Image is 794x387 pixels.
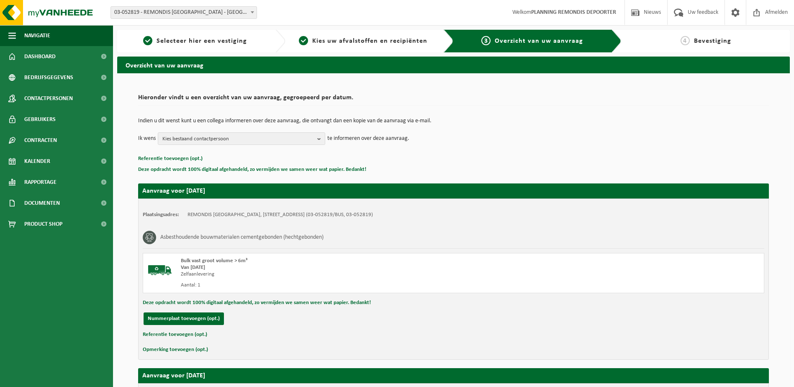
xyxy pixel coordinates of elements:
span: Dashboard [24,46,56,67]
span: Bedrijfsgegevens [24,67,73,88]
h2: Hieronder vindt u een overzicht van uw aanvraag, gegroepeerd per datum. [138,94,769,106]
h3: Asbesthoudende bouwmaterialen cementgebonden (hechtgebonden) [160,231,324,244]
span: Bulk vast groot volume > 6m³ [181,258,247,263]
strong: Van [DATE] [181,265,205,270]
h2: Overzicht van uw aanvraag [117,57,790,73]
span: Rapportage [24,172,57,193]
button: Referentie toevoegen (opt.) [138,153,203,164]
span: 03-052819 - REMONDIS WEST-VLAANDEREN - OOSTENDE [110,6,257,19]
strong: Plaatsingsadres: [143,212,179,217]
button: Nummerplaat toevoegen (opt.) [144,312,224,325]
strong: Aanvraag voor [DATE] [142,372,205,379]
p: te informeren over deze aanvraag. [327,132,409,145]
span: Contactpersonen [24,88,73,109]
button: Referentie toevoegen (opt.) [143,329,207,340]
span: Kies bestaand contactpersoon [162,133,314,145]
span: Selecteer hier een vestiging [157,38,247,44]
span: Product Shop [24,214,62,235]
strong: PLANNING REMONDIS DEPOORTER [531,9,616,15]
span: 03-052819 - REMONDIS WEST-VLAANDEREN - OOSTENDE [111,7,257,18]
span: 2 [299,36,308,45]
span: 1 [143,36,152,45]
span: Contracten [24,130,57,151]
button: Deze opdracht wordt 100% digitaal afgehandeld, zo vermijden we samen weer wat papier. Bedankt! [138,164,366,175]
a: 2Kies uw afvalstoffen en recipiënten [290,36,437,46]
span: Gebruikers [24,109,56,130]
img: BL-SO-LV.png [147,258,172,283]
div: Aantal: 1 [181,282,487,289]
td: REMONDIS [GEOGRAPHIC_DATA], [STREET_ADDRESS] (03-052819/BUS, 03-052819) [188,212,373,218]
div: Zelfaanlevering [181,271,487,278]
span: 4 [681,36,690,45]
span: Bevestiging [694,38,731,44]
strong: Aanvraag voor [DATE] [142,188,205,194]
p: Indien u dit wenst kunt u een collega informeren over deze aanvraag, die ontvangt dan een kopie v... [138,118,769,124]
span: Documenten [24,193,60,214]
a: 1Selecteer hier een vestiging [121,36,269,46]
span: Kies uw afvalstoffen en recipiënten [312,38,427,44]
p: Ik wens [138,132,156,145]
span: Overzicht van uw aanvraag [495,38,583,44]
span: Kalender [24,151,50,172]
span: Navigatie [24,25,50,46]
button: Deze opdracht wordt 100% digitaal afgehandeld, zo vermijden we samen weer wat papier. Bedankt! [143,297,371,308]
span: 3 [481,36,491,45]
button: Opmerking toevoegen (opt.) [143,344,208,355]
button: Kies bestaand contactpersoon [158,132,325,145]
